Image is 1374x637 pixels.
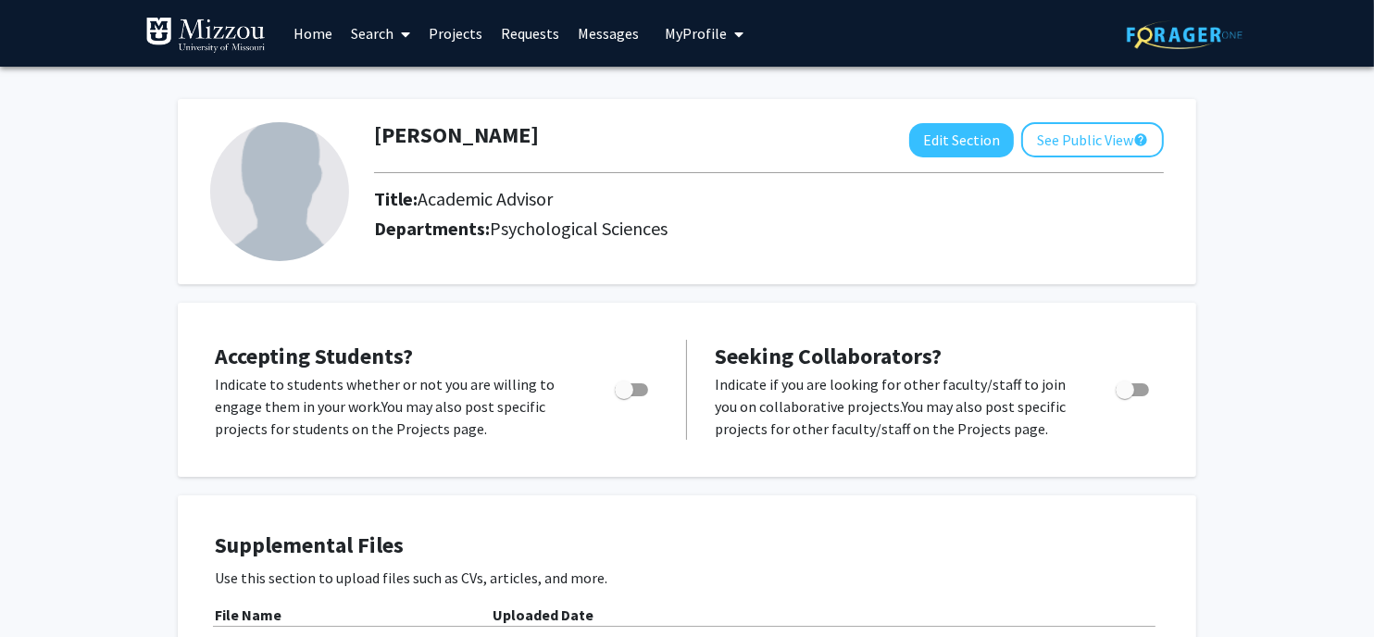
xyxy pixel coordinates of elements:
[492,1,568,66] a: Requests
[715,342,942,370] span: Seeking Collaborators?
[14,554,79,623] iframe: Chat
[909,123,1014,157] button: Edit Section
[342,1,419,66] a: Search
[145,17,266,54] img: University of Missouri Logo
[418,187,553,210] span: Academic Advisor
[607,373,658,401] div: Toggle
[210,122,349,261] img: Profile Picture
[490,217,668,240] span: Psychological Sciences
[1127,20,1243,49] img: ForagerOne Logo
[568,1,648,66] a: Messages
[215,342,413,370] span: Accepting Students?
[665,24,727,43] span: My Profile
[493,606,593,624] b: Uploaded Date
[419,1,492,66] a: Projects
[215,532,1159,559] h4: Supplemental Files
[215,567,1159,589] p: Use this section to upload files such as CVs, articles, and more.
[360,218,1178,240] h2: Departments:
[284,1,342,66] a: Home
[374,122,539,149] h1: [PERSON_NAME]
[374,188,553,210] h2: Title:
[715,373,1080,440] p: Indicate if you are looking for other faculty/staff to join you on collaborative projects. You ma...
[1108,373,1159,401] div: Toggle
[215,606,281,624] b: File Name
[1021,122,1164,157] button: See Public View
[215,373,580,440] p: Indicate to students whether or not you are willing to engage them in your work. You may also pos...
[1133,129,1148,151] mat-icon: help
